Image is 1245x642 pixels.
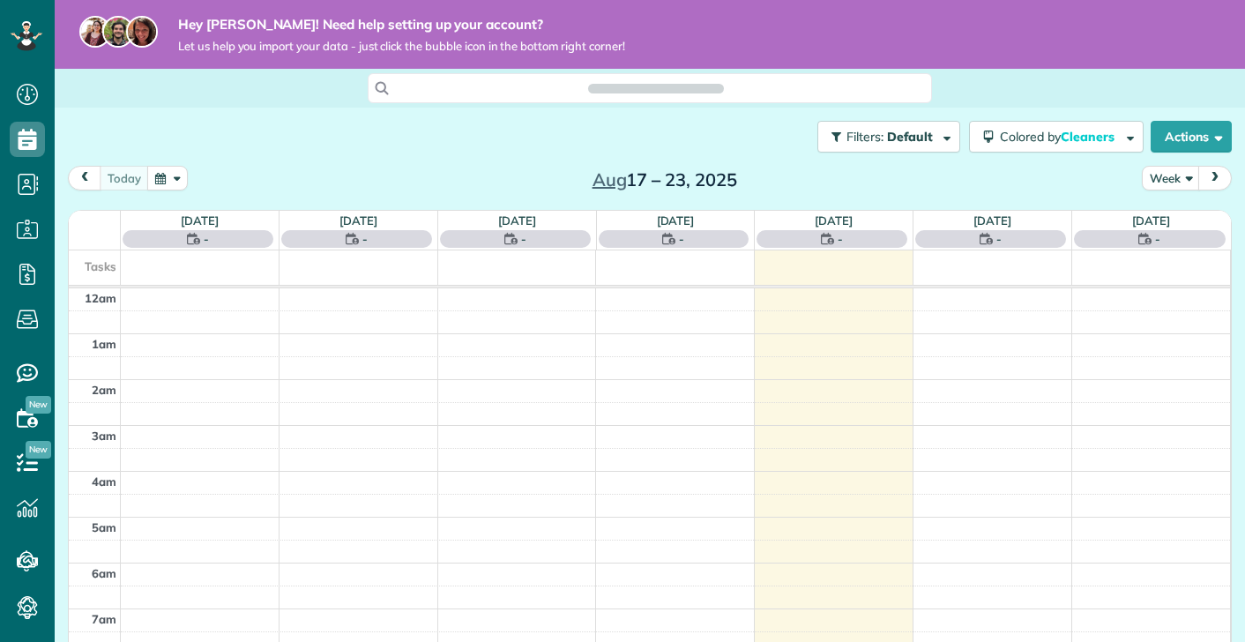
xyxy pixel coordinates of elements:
a: Filters: Default [809,121,960,153]
span: 3am [92,429,116,443]
span: Search ZenMaid… [606,79,705,97]
a: [DATE] [815,213,853,228]
button: today [100,166,149,190]
span: New [26,441,51,459]
span: - [204,230,209,248]
span: Default [887,129,934,145]
span: 2am [92,383,116,397]
a: [DATE] [181,213,219,228]
span: 12am [85,291,116,305]
span: 5am [92,520,116,534]
span: New [26,396,51,414]
span: 7am [92,612,116,626]
span: Colored by [1000,129,1121,145]
h2: 17 – 23, 2025 [555,170,775,190]
span: 1am [92,337,116,351]
span: - [838,230,843,248]
span: - [521,230,526,248]
span: - [362,230,368,248]
button: next [1198,166,1232,190]
button: Colored byCleaners [969,121,1144,153]
span: Cleaners [1061,129,1117,145]
span: Aug [593,168,627,190]
img: michelle-19f622bdf1676172e81f8f8fba1fb50e276960ebfe0243fe18214015130c80e4.jpg [126,16,158,48]
span: Let us help you import your data - just click the bubble icon in the bottom right corner! [178,39,625,54]
img: maria-72a9807cf96188c08ef61303f053569d2e2a8a1cde33d635c8a3ac13582a053d.jpg [79,16,111,48]
button: Week [1142,166,1200,190]
a: [DATE] [498,213,536,228]
button: prev [68,166,101,190]
strong: Hey [PERSON_NAME]! Need help setting up your account? [178,16,625,34]
span: - [1155,230,1160,248]
button: Filters: Default [817,121,960,153]
img: jorge-587dff0eeaa6aab1f244e6dc62b8924c3b6ad411094392a53c71c6c4a576187d.jpg [102,16,134,48]
a: [DATE] [973,213,1011,228]
a: [DATE] [339,213,377,228]
span: - [996,230,1002,248]
span: 4am [92,474,116,489]
span: Tasks [85,259,116,273]
span: - [679,230,684,248]
a: [DATE] [657,213,695,228]
span: Filters: [846,129,883,145]
button: Actions [1151,121,1232,153]
a: [DATE] [1132,213,1170,228]
span: 6am [92,566,116,580]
